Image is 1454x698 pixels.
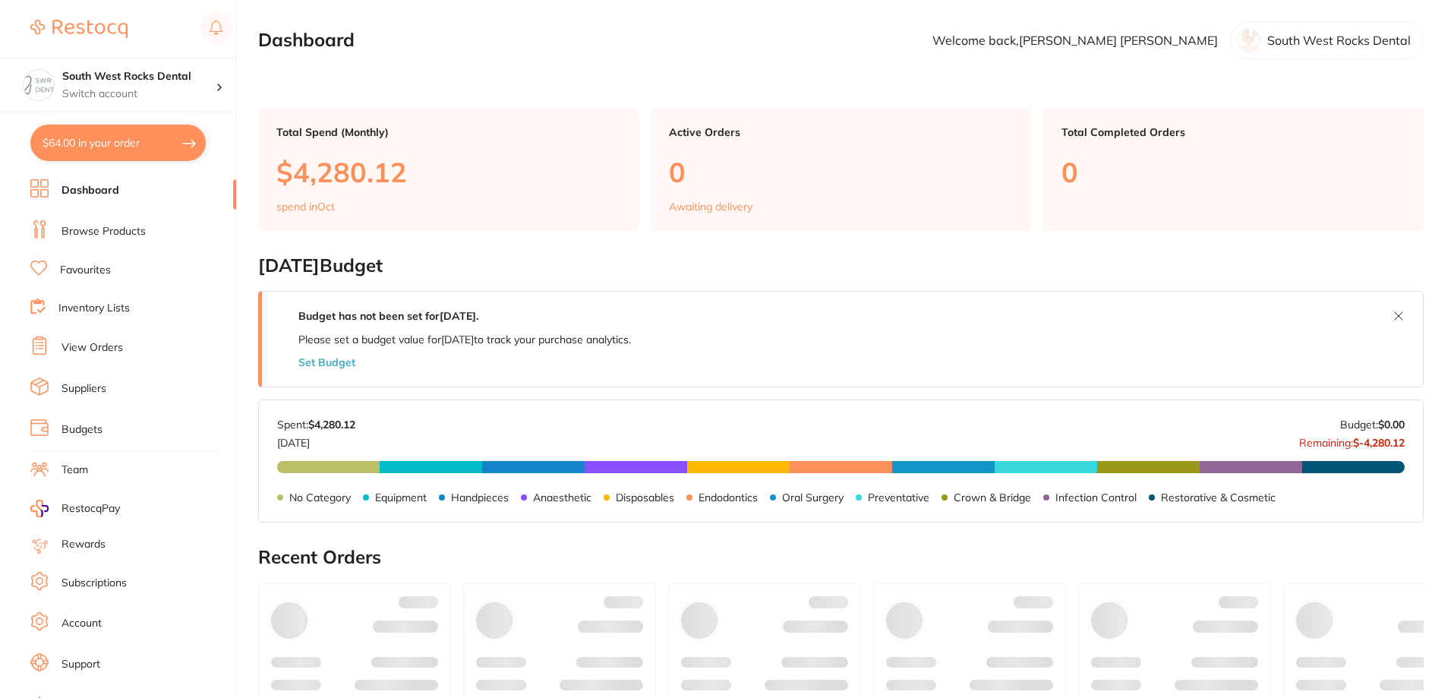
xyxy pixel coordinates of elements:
a: View Orders [62,340,123,355]
span: RestocqPay [62,501,120,516]
p: South West Rocks Dental [1267,33,1411,47]
strong: $-4,280.12 [1353,436,1405,450]
h2: Recent Orders [258,547,1424,568]
h2: Dashboard [258,30,355,51]
p: $4,280.12 [276,156,620,188]
a: Budgets [62,422,103,437]
p: Anaesthetic [533,491,591,504]
p: Welcome back, [PERSON_NAME] [PERSON_NAME] [932,33,1218,47]
p: Switch account [62,87,216,102]
h4: South West Rocks Dental [62,69,216,84]
p: spend in Oct [276,201,335,213]
p: Total Spend (Monthly) [276,126,620,138]
a: Active Orders0Awaiting delivery [651,108,1031,231]
p: 0 [669,156,1013,188]
p: Spent: [277,418,355,431]
a: Browse Products [62,224,146,239]
p: Preventative [868,491,929,504]
p: Please set a budget value for [DATE] to track your purchase analytics. [298,333,631,346]
a: Restocq Logo [30,11,128,46]
p: Endodontics [699,491,758,504]
p: Handpieces [451,491,509,504]
button: Set Budget [298,356,355,368]
p: 0 [1061,156,1405,188]
a: Dashboard [62,183,119,198]
p: No Category [289,491,351,504]
a: Total Spend (Monthly)$4,280.12spend inOct [258,108,639,231]
a: Favourites [60,263,111,278]
button: $64.00 in your order [30,125,206,161]
a: Account [62,616,102,631]
h2: [DATE] Budget [258,255,1424,276]
a: Rewards [62,537,106,552]
p: Restorative & Cosmetic [1161,491,1276,504]
strong: Budget has not been set for [DATE] . [298,309,478,323]
a: Total Completed Orders0 [1043,108,1424,231]
a: Support [62,657,100,672]
strong: $0.00 [1378,418,1405,431]
a: Suppliers [62,381,106,396]
a: Team [62,463,88,478]
p: Budget: [1340,418,1405,431]
p: Total Completed Orders [1061,126,1405,138]
img: Restocq Logo [30,20,128,38]
p: Remaining: [1299,431,1405,449]
img: South West Rocks Dental [24,70,54,100]
p: Crown & Bridge [954,491,1031,504]
p: Equipment [375,491,427,504]
a: Subscriptions [62,576,127,591]
a: RestocqPay [30,500,120,517]
p: Disposables [616,491,674,504]
p: [DATE] [277,431,355,449]
img: RestocqPay [30,500,49,517]
p: Oral Surgery [782,491,844,504]
p: Awaiting delivery [669,201,752,213]
p: Active Orders [669,126,1013,138]
strong: $4,280.12 [308,418,355,431]
a: Inventory Lists [58,301,130,316]
p: Infection Control [1055,491,1137,504]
